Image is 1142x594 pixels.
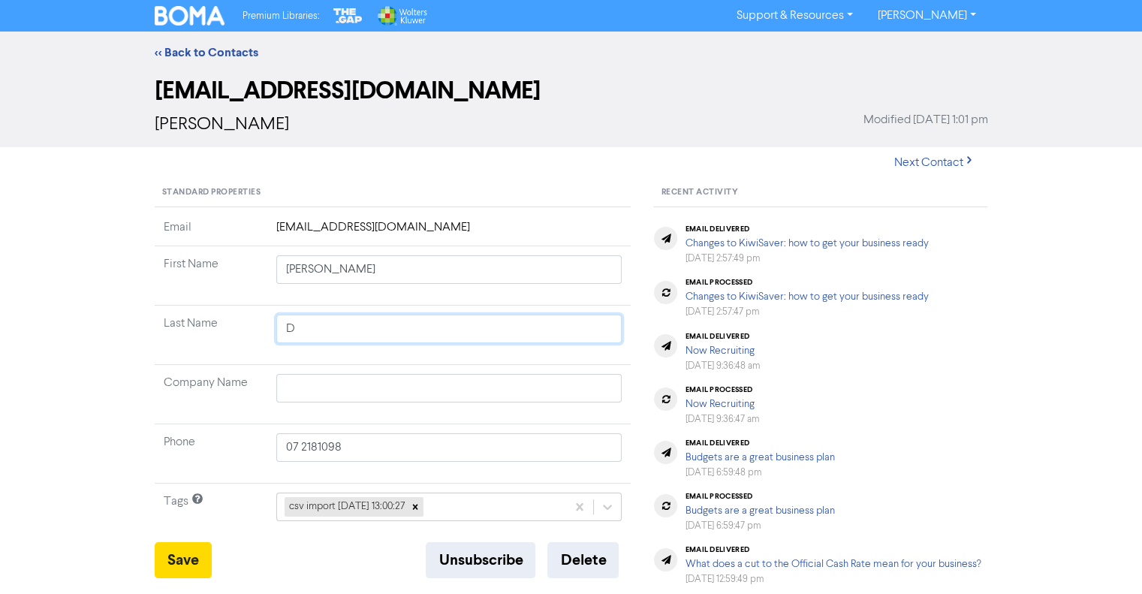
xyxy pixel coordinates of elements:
[155,484,267,543] td: Tags
[725,4,865,28] a: Support & Resources
[155,45,258,60] a: << Back to Contacts
[685,519,834,533] div: [DATE] 6:59:47 pm
[865,4,987,28] a: [PERSON_NAME]
[685,399,754,409] a: Now Recruiting
[685,492,834,501] div: email processed
[155,306,267,365] td: Last Name
[881,147,988,179] button: Next Contact
[155,424,267,484] td: Phone
[155,246,267,306] td: First Name
[547,542,619,578] button: Delete
[267,219,631,246] td: [EMAIL_ADDRESS][DOMAIN_NAME]
[1067,522,1142,594] iframe: Chat Widget
[685,559,981,569] a: What does a cut to the Official Cash Rate mean for your business?
[685,385,759,394] div: email processed
[426,542,535,578] button: Unsubscribe
[685,505,834,516] a: Budgets are a great business plan
[685,305,928,319] div: [DATE] 2:57:47 pm
[685,466,834,480] div: [DATE] 6:59:48 pm
[243,11,319,21] span: Premium Libraries:
[685,345,754,356] a: Now Recruiting
[685,252,928,266] div: [DATE] 2:57:49 pm
[685,332,760,341] div: email delivered
[155,6,225,26] img: BOMA Logo
[685,359,760,373] div: [DATE] 9:36:48 am
[155,219,267,246] td: Email
[685,291,928,302] a: Changes to KiwiSaver: how to get your business ready
[685,545,981,554] div: email delivered
[685,225,928,234] div: email delivered
[685,238,928,249] a: Changes to KiwiSaver: how to get your business ready
[863,111,988,129] span: Modified [DATE] 1:01 pm
[155,77,988,105] h2: [EMAIL_ADDRESS][DOMAIN_NAME]
[653,179,987,207] div: Recent Activity
[376,6,427,26] img: Wolters Kluwer
[155,365,267,424] td: Company Name
[685,572,981,586] div: [DATE] 12:59:49 pm
[331,6,364,26] img: The Gap
[685,412,759,427] div: [DATE] 9:36:47 am
[685,278,928,287] div: email processed
[685,439,834,448] div: email delivered
[155,179,631,207] div: Standard Properties
[685,452,834,463] a: Budgets are a great business plan
[285,497,407,517] div: csv import [DATE] 13:00:27
[155,542,212,578] button: Save
[155,116,289,134] span: [PERSON_NAME]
